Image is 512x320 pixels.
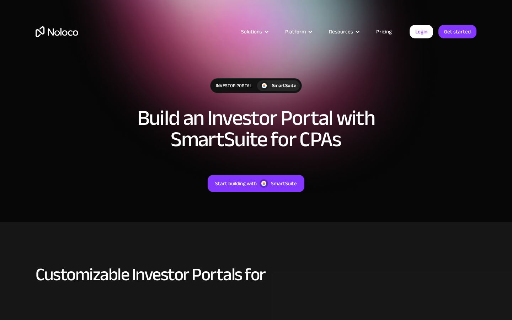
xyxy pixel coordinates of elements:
div: SmartSuite [272,82,296,90]
div: Start building with [215,179,257,188]
h1: Build an Investor Portal with SmartSuite for CPAs [96,107,416,150]
a: home [36,26,78,37]
div: Solutions [232,27,276,36]
div: Solutions [241,27,262,36]
a: Pricing [367,27,401,36]
h2: Customizable Investor Portals for [36,265,476,284]
div: Resources [329,27,353,36]
div: Resources [320,27,367,36]
a: Login [410,25,433,38]
div: Platform [285,27,306,36]
div: SmartSuite [271,179,297,188]
div: Platform [276,27,320,36]
div: Investor Portal [210,79,257,93]
a: Start building withSmartSuite [208,175,304,192]
a: Get started [438,25,476,38]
